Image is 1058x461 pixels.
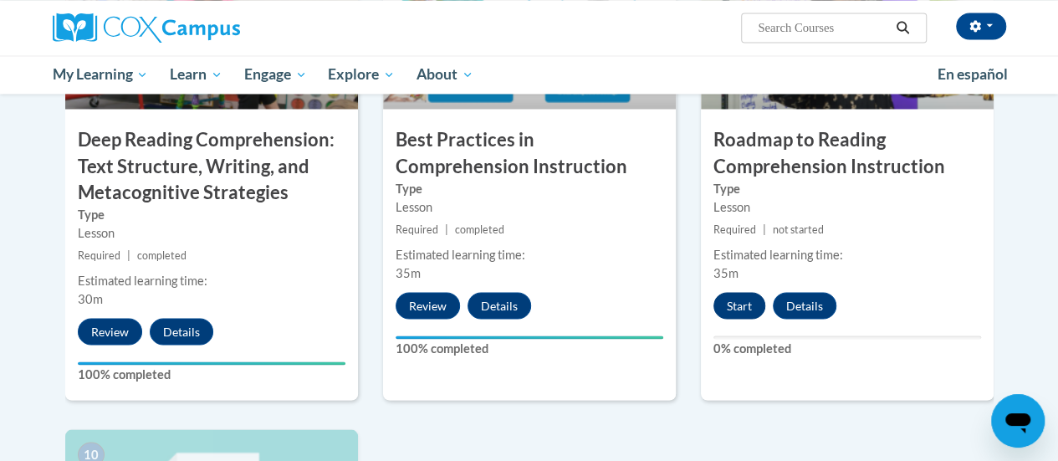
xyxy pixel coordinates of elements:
[78,365,345,383] label: 100% completed
[150,318,213,345] button: Details
[78,318,142,345] button: Review
[396,197,663,216] div: Lesson
[927,57,1019,92] a: En español
[773,223,824,235] span: not started
[78,291,103,305] span: 30m
[396,292,460,319] button: Review
[78,361,345,365] div: Your progress
[65,127,358,204] h3: Deep Reading Comprehension: Text Structure, Writing, and Metacognitive Strategies
[396,223,438,235] span: Required
[890,18,915,38] button: Search
[756,18,890,38] input: Search Courses
[78,223,345,242] div: Lesson
[53,13,354,43] a: Cox Campus
[713,292,765,319] button: Start
[773,292,836,319] button: Details
[701,127,994,179] h3: Roadmap to Reading Comprehension Instruction
[763,223,766,235] span: |
[713,265,739,279] span: 35m
[78,205,345,223] label: Type
[383,127,676,179] h3: Best Practices in Comprehension Instruction
[78,271,345,289] div: Estimated learning time:
[52,64,148,85] span: My Learning
[956,13,1006,39] button: Account Settings
[396,336,663,339] div: Your progress
[137,248,187,261] span: completed
[713,339,981,357] label: 0% completed
[233,55,318,94] a: Engage
[170,64,222,85] span: Learn
[445,223,448,235] span: |
[244,64,307,85] span: Engage
[396,179,663,197] label: Type
[53,13,240,43] img: Cox Campus
[396,339,663,357] label: 100% completed
[713,197,981,216] div: Lesson
[468,292,531,319] button: Details
[713,179,981,197] label: Type
[406,55,484,94] a: About
[396,265,421,279] span: 35m
[159,55,233,94] a: Learn
[713,245,981,264] div: Estimated learning time:
[938,65,1008,83] span: En español
[42,55,160,94] a: My Learning
[455,223,504,235] span: completed
[991,394,1045,448] iframe: Button to launch messaging window
[127,248,130,261] span: |
[328,64,395,85] span: Explore
[417,64,473,85] span: About
[40,55,1019,94] div: Main menu
[78,248,120,261] span: Required
[713,223,756,235] span: Required
[396,245,663,264] div: Estimated learning time:
[317,55,406,94] a: Explore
